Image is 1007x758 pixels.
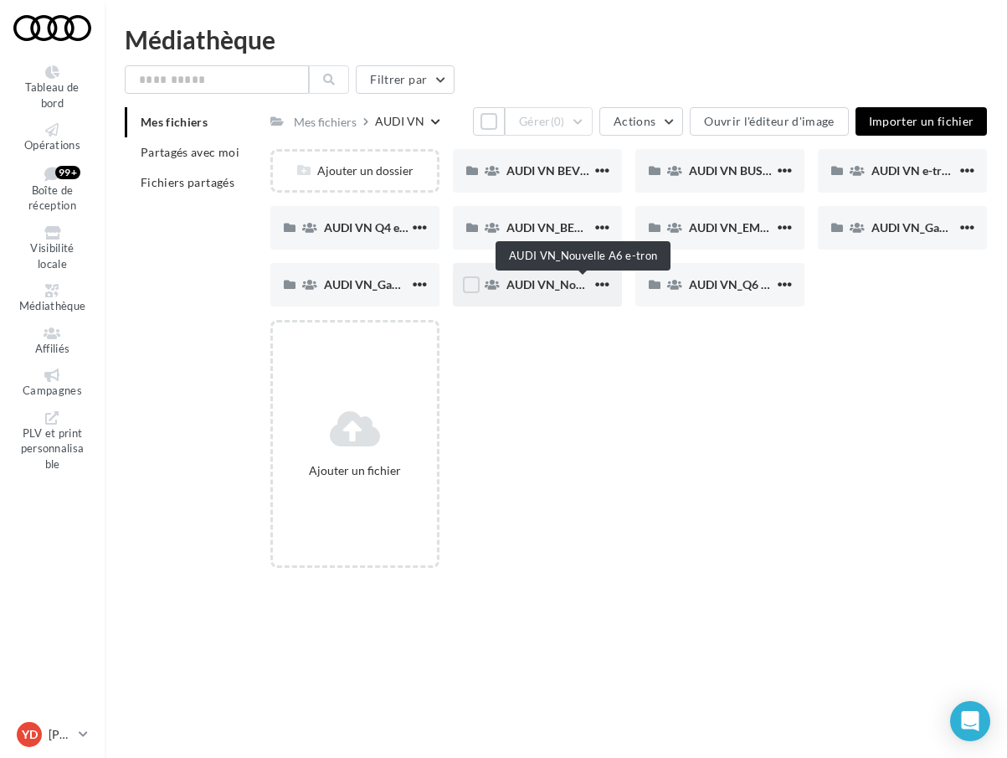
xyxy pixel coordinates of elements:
span: AUDI VN_Q6 e-tron [689,277,794,291]
a: PLV et print personnalisable [13,408,91,475]
span: PLV et print personnalisable [21,426,85,471]
a: Visibilité locale [13,223,91,274]
a: YD [PERSON_NAME] [13,719,91,750]
div: Ajouter un dossier [273,162,437,179]
button: Actions [599,107,683,136]
div: Mes fichiers [294,114,357,131]
span: YD [22,726,38,743]
div: Médiathèque [125,27,987,52]
div: Ajouter un fichier [280,462,430,479]
span: AUDI VN_Nouvelle A6 e-tron [506,277,660,291]
span: Campagnes [23,384,82,397]
span: Boîte de réception [28,183,76,213]
span: Médiathèque [19,299,86,312]
span: Partagés avec moi [141,145,239,159]
a: Affiliés [13,323,91,359]
a: Tableau de bord [13,62,91,113]
span: Actions [614,114,655,128]
span: AUDI VN_BEV_SEPTEMBRE [506,220,655,235]
span: AUDI VN e-tron GT [871,163,973,178]
span: Fichiers partagés [141,175,234,189]
span: Affiliés [35,342,70,355]
span: AUDI VN_Gamme Q8 e-tron [324,277,471,291]
span: AUDI VN Q4 e-tron sans offre [324,220,480,235]
span: Importer un fichier [869,114,974,128]
span: AUDI VN_EMAILS COMMANDES [689,220,865,235]
div: Open Intercom Messenger [950,701,990,741]
button: Ouvrir l'éditeur d'image [690,107,848,136]
div: 99+ [55,166,80,179]
a: Boîte de réception 99+ [13,162,91,216]
span: Tableau de bord [25,80,79,110]
p: [PERSON_NAME] [49,726,72,743]
span: Opérations [24,138,80,152]
a: Campagnes [13,365,91,401]
div: AUDI VN_Nouvelle A6 e-tron [496,241,670,271]
div: AUDI VN [375,113,424,130]
button: Importer un fichier [855,107,988,136]
a: Opérations [13,120,91,156]
a: Médiathèque [13,281,91,317]
button: Filtrer par [356,65,455,94]
span: Visibilité locale [30,241,74,271]
span: AUDI VN BEV JUIN [506,163,609,178]
span: Mes fichiers [141,115,208,129]
span: AUDI VN BUSINESS JUIN VN JPO [689,163,868,178]
button: Gérer(0) [505,107,593,136]
span: (0) [551,115,565,128]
